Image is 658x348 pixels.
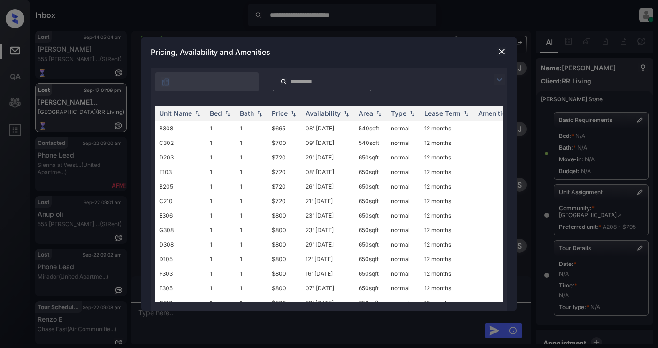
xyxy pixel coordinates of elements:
td: D308 [155,237,206,252]
img: icon-zuma [161,77,170,87]
div: Lease Term [424,109,460,117]
td: 650 sqft [355,295,387,310]
td: E103 [155,165,206,179]
img: sorting [289,110,298,117]
td: $720 [268,150,302,165]
td: normal [387,208,421,223]
td: normal [387,121,421,136]
img: icon-zuma [494,74,505,85]
td: B308 [155,121,206,136]
td: normal [387,281,421,295]
td: normal [387,237,421,252]
td: G308 [155,223,206,237]
td: E306 [155,208,206,223]
td: 1 [236,266,268,281]
td: 650 sqft [355,150,387,165]
td: 1 [206,121,236,136]
td: 1 [206,136,236,150]
td: 26' [DATE] [302,179,355,194]
td: 540 sqft [355,121,387,136]
td: 12 months [421,208,474,223]
td: $720 [268,179,302,194]
td: 1 [236,237,268,252]
td: 12 months [421,179,474,194]
td: 12' [DATE] [302,252,355,266]
td: $800 [268,223,302,237]
td: 1 [206,237,236,252]
td: 1 [206,281,236,295]
div: Amenities [478,109,510,117]
div: Type [391,109,406,117]
td: B205 [155,179,206,194]
td: $665 [268,121,302,136]
td: $720 [268,194,302,208]
td: 29' [DATE] [302,150,355,165]
td: 12 months [421,121,474,136]
td: normal [387,252,421,266]
td: 1 [206,150,236,165]
td: F303 [155,266,206,281]
td: 650 sqft [355,194,387,208]
div: Area [359,109,373,117]
img: sorting [374,110,383,117]
td: 12 months [421,194,474,208]
td: 08' [DATE] [302,165,355,179]
td: 12 months [421,266,474,281]
td: 29' [DATE] [302,237,355,252]
td: 1 [236,121,268,136]
td: 1 [236,136,268,150]
td: normal [387,266,421,281]
img: sorting [342,110,351,117]
td: 1 [236,150,268,165]
td: 16' [DATE] [302,266,355,281]
td: 650 sqft [355,223,387,237]
td: $720 [268,165,302,179]
td: 23' [DATE] [302,295,355,310]
img: sorting [255,110,264,117]
td: $800 [268,237,302,252]
td: 650 sqft [355,179,387,194]
td: normal [387,295,421,310]
td: G310 [155,295,206,310]
td: normal [387,194,421,208]
td: 1 [206,252,236,266]
td: C302 [155,136,206,150]
td: 08' [DATE] [302,121,355,136]
td: 12 months [421,281,474,295]
td: 650 sqft [355,237,387,252]
td: 12 months [421,136,474,150]
img: sorting [461,110,471,117]
td: $800 [268,281,302,295]
img: sorting [223,110,232,117]
td: 1 [206,165,236,179]
td: 1 [206,179,236,194]
td: 12 months [421,223,474,237]
img: icon-zuma [280,77,287,86]
td: C210 [155,194,206,208]
td: 1 [236,281,268,295]
td: 12 months [421,252,474,266]
div: Availability [306,109,341,117]
td: $800 [268,295,302,310]
td: E305 [155,281,206,295]
td: 09' [DATE] [302,136,355,150]
td: normal [387,223,421,237]
td: normal [387,150,421,165]
td: 1 [206,194,236,208]
div: Pricing, Availability and Amenities [141,37,517,68]
td: 23' [DATE] [302,223,355,237]
div: Bed [210,109,222,117]
td: 1 [206,266,236,281]
td: 12 months [421,150,474,165]
td: 650 sqft [355,252,387,266]
td: 12 months [421,237,474,252]
td: 540 sqft [355,136,387,150]
img: sorting [407,110,417,117]
td: 12 months [421,295,474,310]
td: D105 [155,252,206,266]
td: D203 [155,150,206,165]
td: 650 sqft [355,165,387,179]
td: 1 [236,208,268,223]
td: $800 [268,266,302,281]
td: 21' [DATE] [302,194,355,208]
